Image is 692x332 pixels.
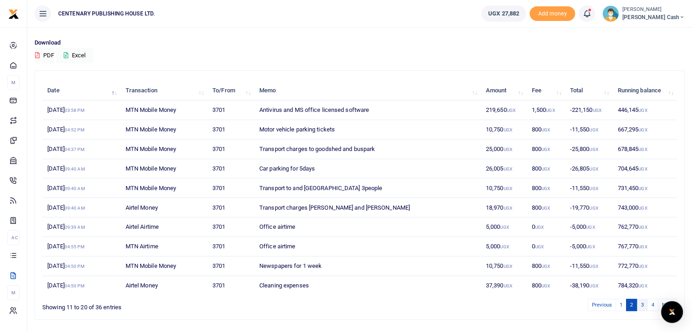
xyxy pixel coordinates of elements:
[481,257,527,276] td: 10,750
[481,178,527,198] td: 10,750
[612,276,677,295] td: 784,320
[120,81,207,101] th: Transaction: activate to sort column ascending
[602,5,685,22] a: profile-user [PERSON_NAME] [PERSON_NAME] Cash
[488,9,519,18] span: UGX 27,882
[35,38,685,48] p: Download
[527,178,565,198] td: 800
[535,244,544,249] small: UGX
[42,120,120,140] td: [DATE]
[481,81,527,101] th: Amount: activate to sort column ascending
[42,217,120,237] td: [DATE]
[120,276,207,295] td: Airtel Money
[616,299,626,311] a: 1
[527,120,565,140] td: 800
[500,225,509,230] small: UGX
[65,147,85,152] small: 04:37 PM
[565,120,612,140] td: -11,550
[65,108,85,113] small: 03:58 PM
[638,244,647,249] small: UGX
[254,81,481,101] th: Memo: activate to sort column ascending
[254,276,481,295] td: Cleaning expenses
[254,257,481,276] td: Newspapers for 1 week
[612,101,677,120] td: 446,145
[120,237,207,257] td: MTN Airtime
[638,166,647,171] small: UGX
[42,101,120,120] td: [DATE]
[503,147,512,152] small: UGX
[120,198,207,217] td: Airtel Money
[565,178,612,198] td: -11,550
[565,101,612,120] td: -221,150
[612,140,677,159] td: 678,845
[638,147,647,152] small: UGX
[530,10,575,16] a: Add money
[42,298,303,312] div: Showing 11 to 20 of 36 entries
[626,299,637,311] a: 2
[120,178,207,198] td: MTN Mobile Money
[541,206,550,211] small: UGX
[565,81,612,101] th: Total: activate to sort column ascending
[638,206,647,211] small: UGX
[65,186,85,191] small: 09:40 AM
[622,6,685,14] small: [PERSON_NAME]
[254,178,481,198] td: Transport to and [GEOGRAPHIC_DATA] 3people
[507,108,515,113] small: UGX
[612,120,677,140] td: 667,295
[503,283,512,288] small: UGX
[500,244,509,249] small: UGX
[612,237,677,257] td: 767,770
[565,140,612,159] td: -25,800
[589,206,598,211] small: UGX
[541,127,550,132] small: UGX
[612,159,677,179] td: 704,645
[541,283,550,288] small: UGX
[503,186,512,191] small: UGX
[638,186,647,191] small: UGX
[120,101,207,120] td: MTN Mobile Money
[254,101,481,120] td: Antivirus and MS office licensed software
[527,276,565,295] td: 800
[7,285,20,300] li: M
[207,101,254,120] td: 3701
[42,276,120,295] td: [DATE]
[565,217,612,237] td: -5,000
[481,198,527,217] td: 18,970
[612,178,677,198] td: 731,450
[65,244,85,249] small: 04:55 PM
[481,140,527,159] td: 25,000
[65,264,85,269] small: 04:50 PM
[612,257,677,276] td: 772,770
[612,198,677,217] td: 743,000
[527,198,565,217] td: 800
[612,217,677,237] td: 762,770
[481,159,527,179] td: 26,005
[527,257,565,276] td: 800
[503,206,512,211] small: UGX
[622,13,685,21] span: [PERSON_NAME] Cash
[481,237,527,257] td: 5,000
[120,159,207,179] td: MTN Mobile Money
[207,198,254,217] td: 3701
[586,225,595,230] small: UGX
[565,237,612,257] td: -5,000
[65,166,85,171] small: 09:40 AM
[481,120,527,140] td: 10,750
[546,108,555,113] small: UGX
[503,264,512,269] small: UGX
[120,217,207,237] td: Airtel Airtime
[7,230,20,245] li: Ac
[42,178,120,198] td: [DATE]
[207,159,254,179] td: 3701
[589,264,598,269] small: UGX
[254,120,481,140] td: Motor vehicle parking tickets
[207,257,254,276] td: 3701
[541,166,550,171] small: UGX
[207,217,254,237] td: 3701
[56,48,93,63] button: Excel
[530,6,575,21] span: Add money
[254,159,481,179] td: Car parking for 5days
[42,81,120,101] th: Date: activate to sort column descending
[42,257,120,276] td: [DATE]
[120,140,207,159] td: MTN Mobile Money
[535,225,544,230] small: UGX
